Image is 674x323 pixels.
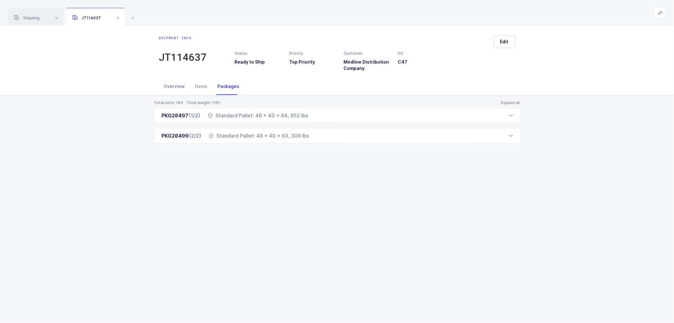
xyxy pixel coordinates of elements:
[235,51,282,56] div: Status
[500,39,509,45] span: Edit
[190,78,213,95] div: Items
[72,16,101,20] span: JT114637
[189,112,201,119] span: (1/2)
[343,51,390,56] div: Customer
[154,128,520,143] div: PKG20499(2/2) Standard Pallet: 48 x 40 x 63, 309 lbs
[213,78,245,95] div: Packages
[154,108,520,123] div: PKG20497(1/2) Standard Pallet: 48 x 40 x 64, 852 lbs
[162,132,202,140] div: PKG20499
[209,132,309,140] div: Standard Pallet: 48 x 40 x 63, 309 lbs
[343,59,390,71] h3: Medline Distribution Company
[398,51,445,56] div: DC
[189,133,202,139] span: (2/2)
[501,100,520,105] button: Expand all
[494,35,515,48] button: Edit
[289,59,336,65] h3: Top Priority
[162,112,201,119] div: PKG20497
[14,16,39,20] span: Shipping
[159,78,190,95] div: Overview
[398,59,445,65] h3: C47
[159,35,207,40] div: Shipment info
[235,59,282,65] h3: Ready to Ship
[208,112,308,119] div: Standard Pallet: 48 x 40 x 64, 852 lbs
[289,51,336,56] div: Priority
